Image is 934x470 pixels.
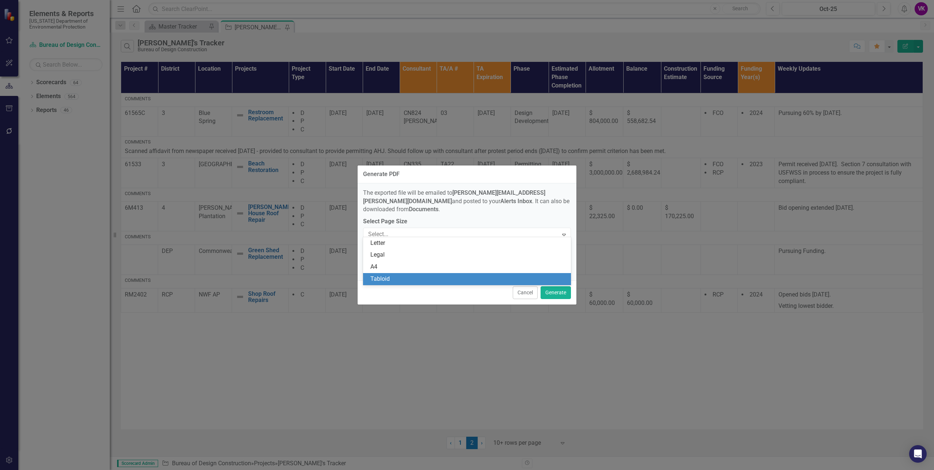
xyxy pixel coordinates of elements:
[363,217,571,226] label: Select Page Size
[370,263,567,271] div: A4
[513,286,538,299] button: Cancel
[370,239,567,247] div: Letter
[363,171,400,178] div: Generate PDF
[363,189,569,213] span: The exported file will be emailed to and posted to your . It can also be downloaded from .
[541,286,571,299] button: Generate
[370,251,567,259] div: Legal
[409,206,438,213] strong: Documents
[909,445,927,463] div: Open Intercom Messenger
[363,189,545,205] strong: [PERSON_NAME][EMAIL_ADDRESS][PERSON_NAME][DOMAIN_NAME]
[370,275,567,283] div: Tabloid
[500,198,532,205] strong: Alerts Inbox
